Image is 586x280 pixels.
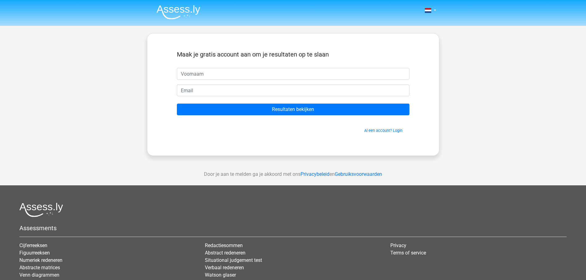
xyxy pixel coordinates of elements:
input: Resultaten bekijken [177,104,409,115]
input: Voornaam [177,68,409,80]
a: Numeriek redeneren [19,257,62,263]
a: Figuurreeksen [19,250,50,256]
a: Situational judgement test [205,257,262,263]
a: Abstracte matrices [19,265,60,270]
a: Privacy [390,243,406,248]
h5: Assessments [19,224,567,232]
img: Assessly logo [19,203,63,217]
img: Assessly [157,5,200,19]
a: Verbaal redeneren [205,265,244,270]
a: Terms of service [390,250,426,256]
a: Abstract redeneren [205,250,245,256]
a: Cijferreeksen [19,243,47,248]
a: Redactiesommen [205,243,243,248]
a: Venn diagrammen [19,272,59,278]
input: Email [177,85,409,96]
a: Al een account? Login [364,128,402,133]
a: Privacybeleid [301,171,329,177]
a: Watson glaser [205,272,236,278]
h5: Maak je gratis account aan om je resultaten op te slaan [177,51,409,58]
a: Gebruiksvoorwaarden [335,171,382,177]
